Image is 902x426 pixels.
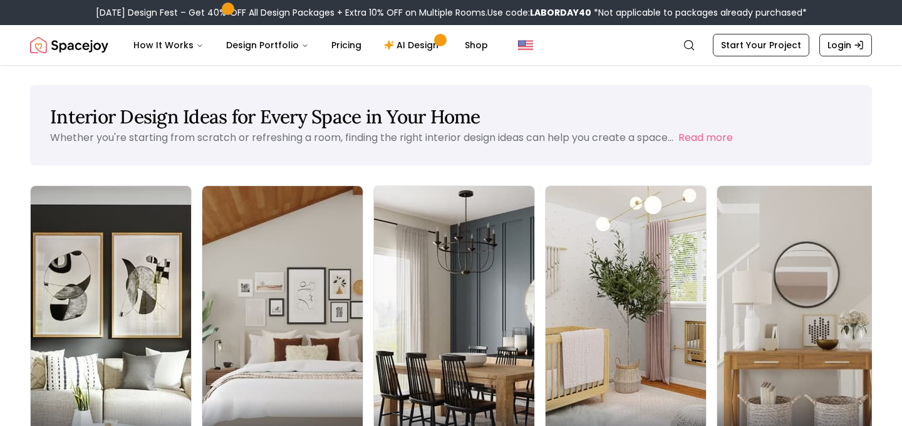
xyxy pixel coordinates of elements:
[374,33,452,58] a: AI Design
[96,6,807,19] div: [DATE] Design Fest – Get 40% OFF All Design Packages + Extra 10% OFF on Multiple Rooms.
[321,33,371,58] a: Pricing
[713,34,809,56] a: Start Your Project
[50,130,673,145] p: Whether you're starting from scratch or refreshing a room, finding the right interior design idea...
[30,33,108,58] a: Spacejoy
[123,33,498,58] nav: Main
[530,6,591,19] b: LABORDAY40
[30,33,108,58] img: Spacejoy Logo
[591,6,807,19] span: *Not applicable to packages already purchased*
[123,33,214,58] button: How It Works
[518,38,533,53] img: United States
[678,130,733,145] button: Read more
[487,6,591,19] span: Use code:
[50,105,852,128] h1: Interior Design Ideas for Every Space in Your Home
[819,34,872,56] a: Login
[216,33,319,58] button: Design Portfolio
[30,25,872,65] nav: Global
[455,33,498,58] a: Shop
